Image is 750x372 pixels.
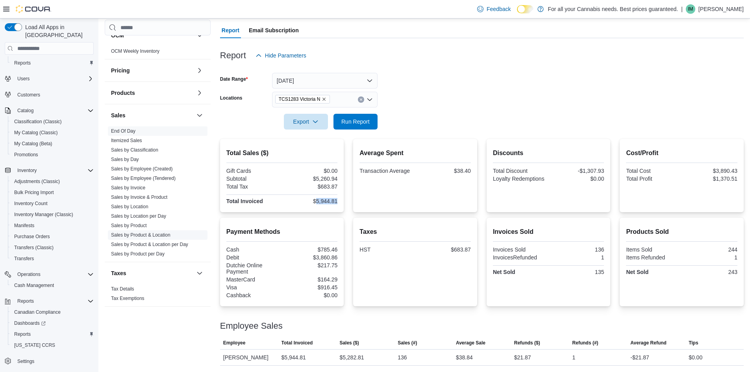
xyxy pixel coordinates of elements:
[11,117,65,126] a: Classification (Classic)
[111,31,124,39] h3: OCM
[226,262,280,275] div: Dutchie Online Payment
[626,227,737,237] h2: Products Sold
[11,58,34,68] a: Reports
[17,92,40,98] span: Customers
[14,74,94,83] span: Users
[11,128,61,137] a: My Catalog (Classic)
[14,106,94,115] span: Catalog
[341,118,370,126] span: Run Report
[14,106,37,115] button: Catalog
[226,198,263,204] strong: Total Invoiced
[11,150,41,159] a: Promotions
[283,276,337,283] div: $164.29
[8,231,97,242] button: Purchase Orders
[11,232,53,241] a: Purchase Orders
[681,4,683,14] p: |
[111,232,170,238] a: Sales by Product & Location
[11,188,57,197] a: Bulk Pricing Import
[14,309,61,315] span: Canadian Compliance
[517,5,533,13] input: Dark Mode
[14,357,37,366] a: Settings
[111,185,145,191] a: Sales by Invoice
[8,209,97,220] button: Inventory Manager (Classic)
[111,204,148,209] a: Sales by Location
[14,342,55,348] span: [US_STATE] CCRS
[8,198,97,209] button: Inventory Count
[14,141,52,147] span: My Catalog (Beta)
[11,254,37,263] a: Transfers
[11,58,94,68] span: Reports
[226,276,280,283] div: MasterCard
[195,111,204,120] button: Sales
[105,126,211,262] div: Sales
[111,242,188,247] a: Sales by Product & Location per Day
[17,298,34,304] span: Reports
[8,253,97,264] button: Transfers
[550,168,604,174] div: -$1,307.93
[279,95,320,103] span: TCS1283 Victoria N
[11,188,94,197] span: Bulk Pricing Import
[2,105,97,116] button: Catalog
[220,95,243,101] label: Locations
[8,187,97,198] button: Bulk Pricing Import
[14,233,50,240] span: Purchase Orders
[111,176,176,181] a: Sales by Employee (Tendered)
[105,46,211,59] div: OCM
[8,149,97,160] button: Promotions
[14,178,60,185] span: Adjustments (Classic)
[14,356,94,366] span: Settings
[683,176,737,182] div: $1,370.51
[683,254,737,261] div: 1
[14,222,34,229] span: Manifests
[626,148,737,158] h2: Cost/Profit
[111,128,135,134] span: End Of Day
[359,148,471,158] h2: Average Spent
[284,114,328,130] button: Export
[8,280,97,291] button: Cash Management
[689,340,698,346] span: Tips
[226,148,338,158] h2: Total Sales ($)
[493,227,604,237] h2: Invoices Sold
[14,152,38,158] span: Promotions
[14,320,46,326] span: Dashboards
[2,355,97,367] button: Settings
[11,199,51,208] a: Inventory Count
[11,307,64,317] a: Canadian Compliance
[223,340,246,346] span: Employee
[283,262,337,268] div: $217.75
[195,268,204,278] button: Taxes
[11,210,94,219] span: Inventory Manager (Classic)
[111,213,166,219] a: Sales by Location per Day
[272,73,378,89] button: [DATE]
[14,118,62,125] span: Classification (Classic)
[111,31,193,39] button: OCM
[11,243,57,252] a: Transfers (Classic)
[456,340,485,346] span: Average Sale
[226,176,280,182] div: Subtotal
[226,183,280,190] div: Total Tax
[698,4,744,14] p: [PERSON_NAME]
[22,23,94,39] span: Load All Apps in [GEOGRAPHIC_DATA]
[111,194,167,200] a: Sales by Invoice & Product
[8,220,97,231] button: Manifests
[111,89,135,97] h3: Products
[283,254,337,261] div: $3,860.86
[339,353,364,362] div: $5,282.81
[14,331,31,337] span: Reports
[111,222,147,229] span: Sales by Product
[111,251,165,257] span: Sales by Product per Day
[417,168,471,174] div: $38.40
[14,296,94,306] span: Reports
[14,255,34,262] span: Transfers
[226,227,338,237] h2: Payment Methods
[111,48,159,54] a: OCM Weekly Inventory
[11,177,94,186] span: Adjustments (Classic)
[289,114,323,130] span: Export
[111,138,142,143] a: Itemized Sales
[493,246,547,253] div: Invoices Sold
[11,318,94,328] span: Dashboards
[367,96,373,103] button: Open list of options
